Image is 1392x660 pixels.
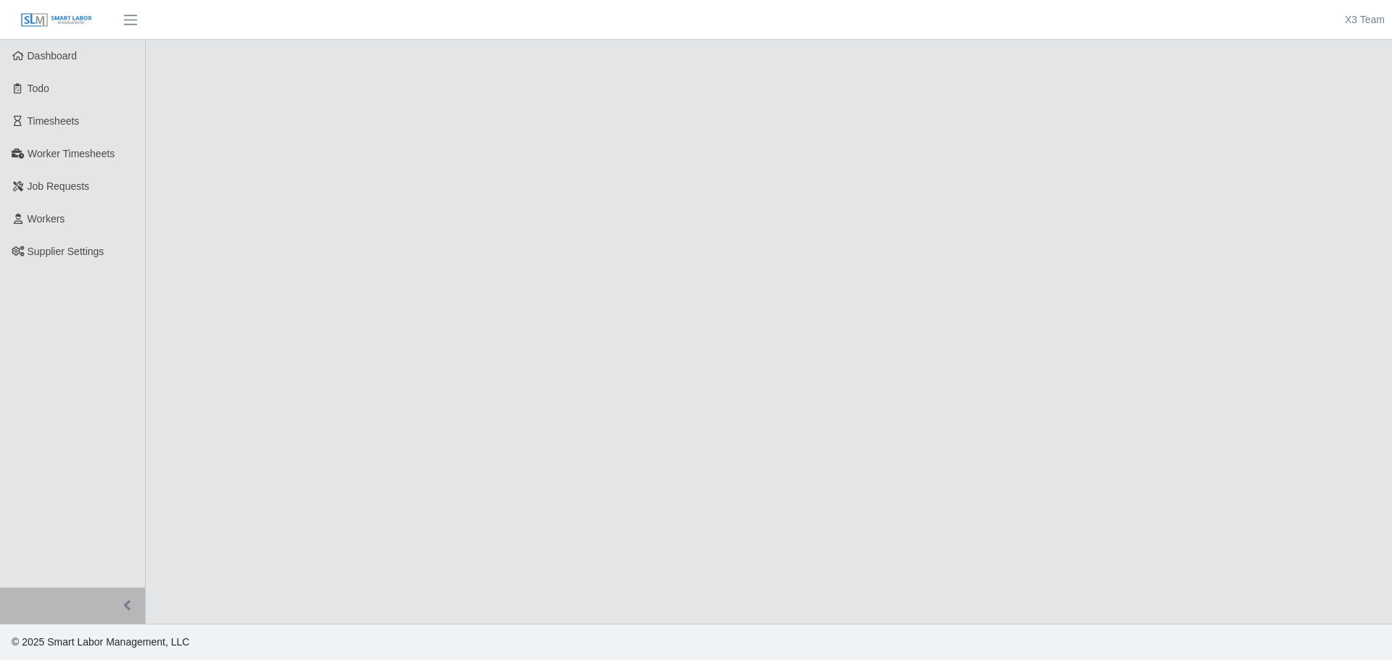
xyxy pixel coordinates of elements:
span: Todo [28,83,49,94]
span: Supplier Settings [28,246,104,257]
a: X3 Team [1345,12,1385,28]
span: Worker Timesheets [28,148,115,159]
span: Timesheets [28,115,80,127]
img: SLM Logo [20,12,93,28]
span: Job Requests [28,180,90,192]
span: Workers [28,213,65,225]
span: © 2025 Smart Labor Management, LLC [12,636,189,648]
span: Dashboard [28,50,78,62]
